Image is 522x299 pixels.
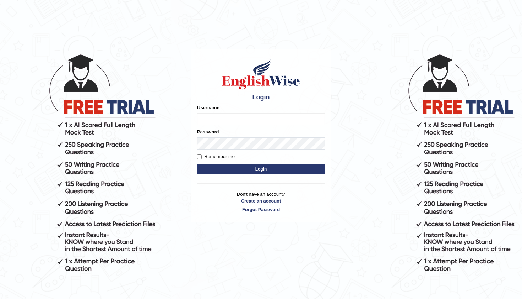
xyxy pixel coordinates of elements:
[197,206,325,213] a: Forgot Password
[197,154,202,159] input: Remember me
[197,164,325,174] button: Login
[197,94,325,101] h4: Login
[197,198,325,204] a: Create an account
[197,191,325,213] p: Don't have an account?
[197,153,235,160] label: Remember me
[197,104,219,111] label: Username
[197,128,219,135] label: Password
[221,58,301,90] img: Logo of English Wise sign in for intelligent practice with AI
